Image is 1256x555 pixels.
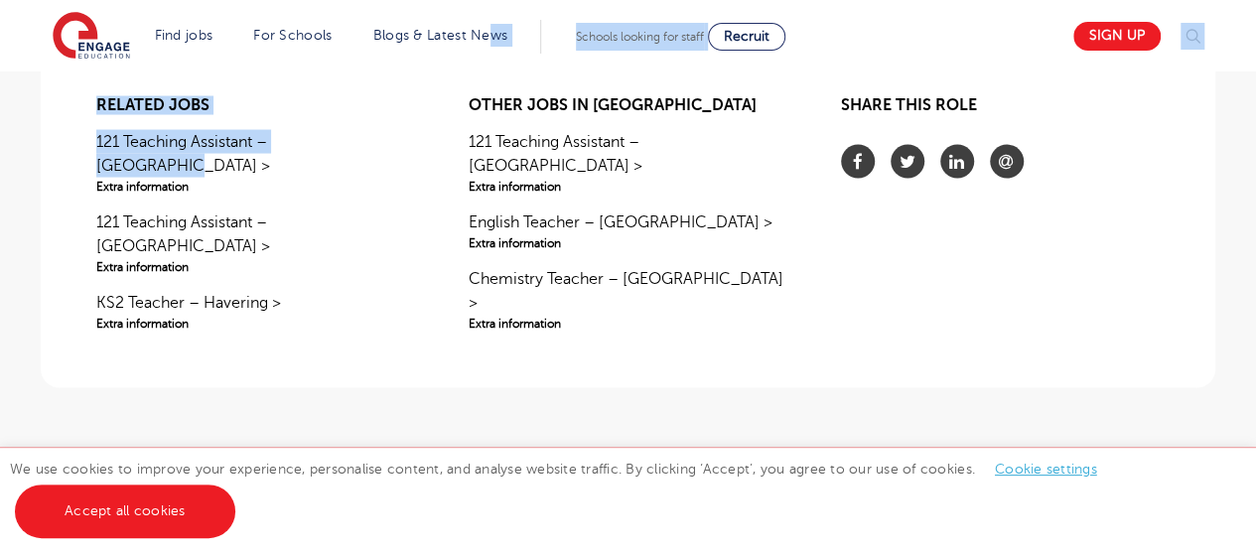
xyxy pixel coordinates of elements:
[708,23,785,51] a: Recruit
[96,258,415,276] span: Extra information
[724,29,769,44] span: Recruit
[469,96,787,115] h2: Other jobs in [GEOGRAPHIC_DATA]
[96,210,415,276] a: 121 Teaching Assistant – [GEOGRAPHIC_DATA] >Extra information
[841,96,1160,125] h2: Share this role
[96,315,415,333] span: Extra information
[15,485,235,538] a: Accept all cookies
[576,30,704,44] span: Schools looking for staff
[469,234,787,252] span: Extra information
[253,28,332,43] a: For Schools
[469,178,787,196] span: Extra information
[10,462,1117,518] span: We use cookies to improve your experience, personalise content, and analyse website traffic. By c...
[96,291,415,333] a: KS2 Teacher – Havering >Extra information
[373,28,508,43] a: Blogs & Latest News
[469,210,787,252] a: English Teacher – [GEOGRAPHIC_DATA] >Extra information
[469,130,787,196] a: 121 Teaching Assistant – [GEOGRAPHIC_DATA] >Extra information
[995,462,1097,477] a: Cookie settings
[469,315,787,333] span: Extra information
[1073,22,1161,51] a: Sign up
[96,96,415,115] h2: Related jobs
[53,12,130,62] img: Engage Education
[96,178,415,196] span: Extra information
[96,130,415,196] a: 121 Teaching Assistant – [GEOGRAPHIC_DATA] >Extra information
[469,267,787,333] a: Chemistry Teacher – [GEOGRAPHIC_DATA] >Extra information
[155,28,213,43] a: Find jobs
